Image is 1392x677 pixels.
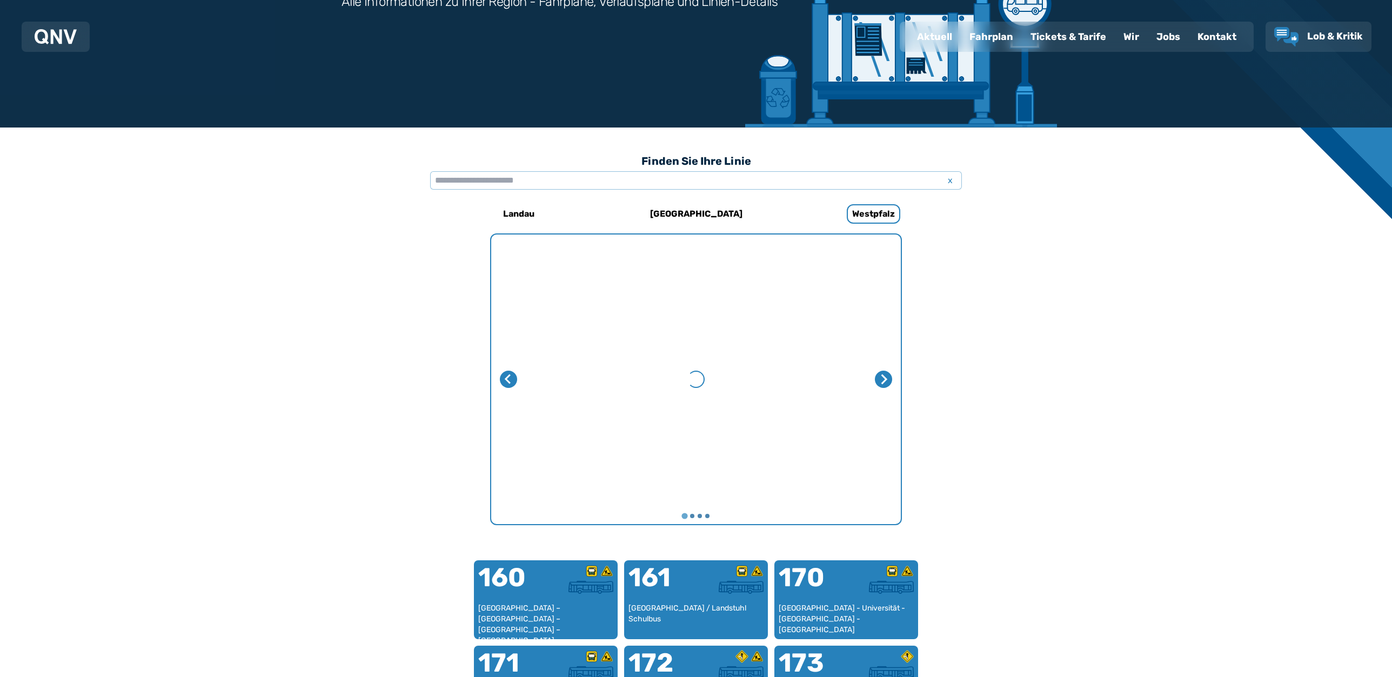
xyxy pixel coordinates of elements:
[779,603,914,635] div: [GEOGRAPHIC_DATA] - Universität - [GEOGRAPHIC_DATA] - [GEOGRAPHIC_DATA]
[1307,30,1363,42] span: Lob & Kritik
[447,201,591,227] a: Landau
[1148,23,1189,51] a: Jobs
[35,29,77,44] img: QNV Logo
[942,174,958,187] span: x
[1274,27,1363,46] a: Lob & Kritik
[478,603,613,635] div: [GEOGRAPHIC_DATA] – [GEOGRAPHIC_DATA] – [GEOGRAPHIC_DATA] – [GEOGRAPHIC_DATA] – [GEOGRAPHIC_DATA]...
[1115,23,1148,51] a: Wir
[1189,23,1245,51] a: Kontakt
[628,565,696,604] div: 161
[875,371,892,388] button: Nächste Seite
[491,234,901,524] div: My Favorite Images
[491,234,901,524] li: 1 von 4
[499,205,539,223] h6: Landau
[801,201,945,227] a: Westpfalz
[646,205,747,223] h6: [GEOGRAPHIC_DATA]
[719,581,764,594] img: Überlandbus
[681,513,687,519] button: Gehe zu Seite 1
[430,149,962,173] h3: Finden Sie Ihre Linie
[628,603,764,635] div: [GEOGRAPHIC_DATA] / Landstuhl Schulbus
[705,514,710,518] button: Gehe zu Seite 4
[35,26,77,48] a: QNV Logo
[690,514,694,518] button: Gehe zu Seite 2
[491,512,901,520] ul: Wählen Sie eine Seite zum Anzeigen
[478,565,546,604] div: 160
[847,204,900,224] h6: Westpfalz
[779,565,846,604] div: 170
[1022,23,1115,51] a: Tickets & Tarife
[961,23,1022,51] a: Fahrplan
[698,514,702,518] button: Gehe zu Seite 3
[908,23,961,51] a: Aktuell
[869,581,914,594] img: Überlandbus
[568,581,613,594] img: Überlandbus
[624,201,768,227] a: [GEOGRAPHIC_DATA]
[500,371,517,388] button: Letzte Seite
